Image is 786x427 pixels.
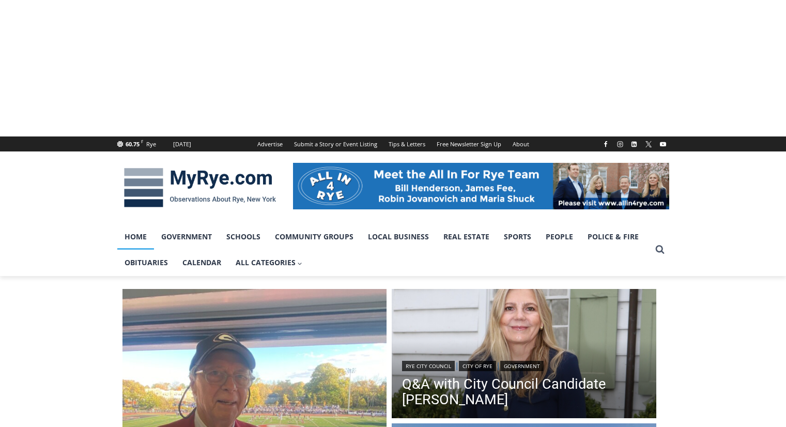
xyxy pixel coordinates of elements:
[392,289,656,421] img: (PHOTO: City council candidate Maria Tufvesson Shuck.)
[628,138,640,150] a: Linkedin
[252,136,535,151] nav: Secondary Navigation
[402,359,646,371] div: | |
[117,161,283,215] img: MyRye.com
[614,138,626,150] a: Instagram
[507,136,535,151] a: About
[236,257,303,268] span: All Categories
[293,163,669,209] img: All in for Rye
[141,139,143,144] span: F
[117,224,651,276] nav: Primary Navigation
[154,224,219,250] a: Government
[580,224,646,250] a: Police & Fire
[361,224,436,250] a: Local Business
[657,138,669,150] a: YouTube
[117,224,154,250] a: Home
[228,250,310,276] a: All Categories
[117,250,175,276] a: Obituaries
[497,224,538,250] a: Sports
[402,376,646,407] a: Q&A with City Council Candidate [PERSON_NAME]
[599,138,612,150] a: Facebook
[173,140,191,149] div: [DATE]
[288,136,383,151] a: Submit a Story or Event Listing
[392,289,656,421] a: Read More Q&A with City Council Candidate Maria Tufvesson Shuck
[436,224,497,250] a: Real Estate
[538,224,580,250] a: People
[642,138,655,150] a: X
[268,224,361,250] a: Community Groups
[651,240,669,259] button: View Search Form
[175,250,228,276] a: Calendar
[252,136,288,151] a: Advertise
[431,136,507,151] a: Free Newsletter Sign Up
[402,361,455,371] a: Rye City Council
[500,361,544,371] a: Government
[383,136,431,151] a: Tips & Letters
[219,224,268,250] a: Schools
[126,140,140,148] span: 60.75
[459,361,496,371] a: City of Rye
[146,140,156,149] div: Rye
